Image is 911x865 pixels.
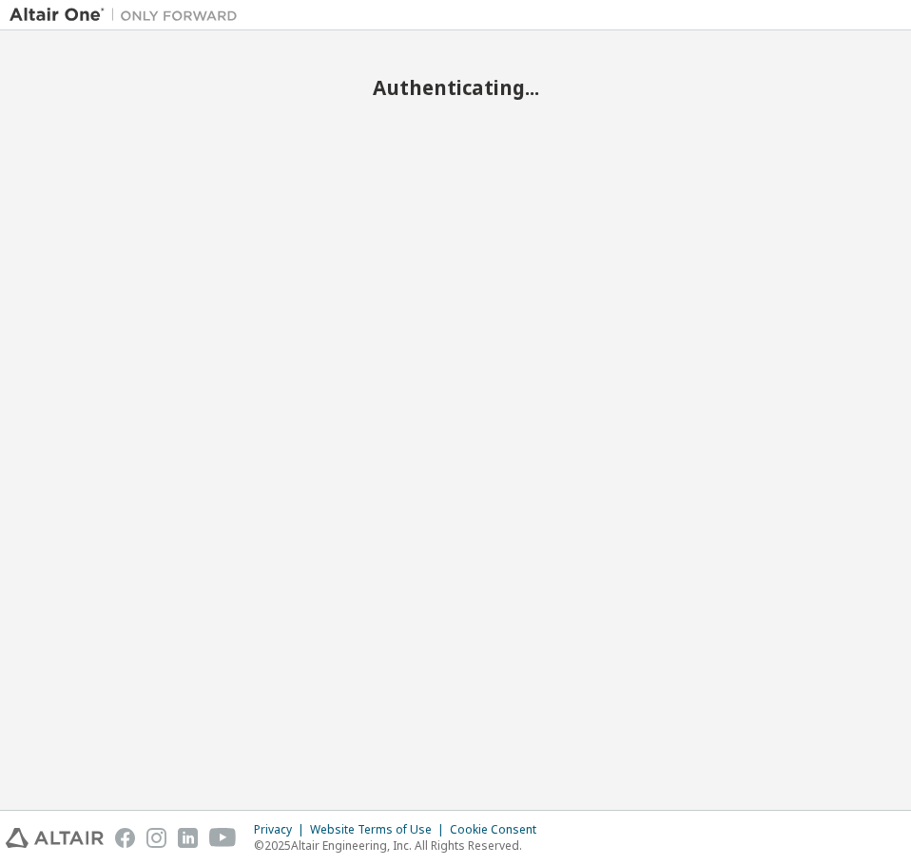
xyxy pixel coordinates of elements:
[310,822,450,837] div: Website Terms of Use
[10,75,901,100] h2: Authenticating...
[146,828,166,848] img: instagram.svg
[10,6,247,25] img: Altair One
[209,828,237,848] img: youtube.svg
[6,828,104,848] img: altair_logo.svg
[254,837,548,854] p: © 2025 Altair Engineering, Inc. All Rights Reserved.
[115,828,135,848] img: facebook.svg
[178,828,198,848] img: linkedin.svg
[450,822,548,837] div: Cookie Consent
[254,822,310,837] div: Privacy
